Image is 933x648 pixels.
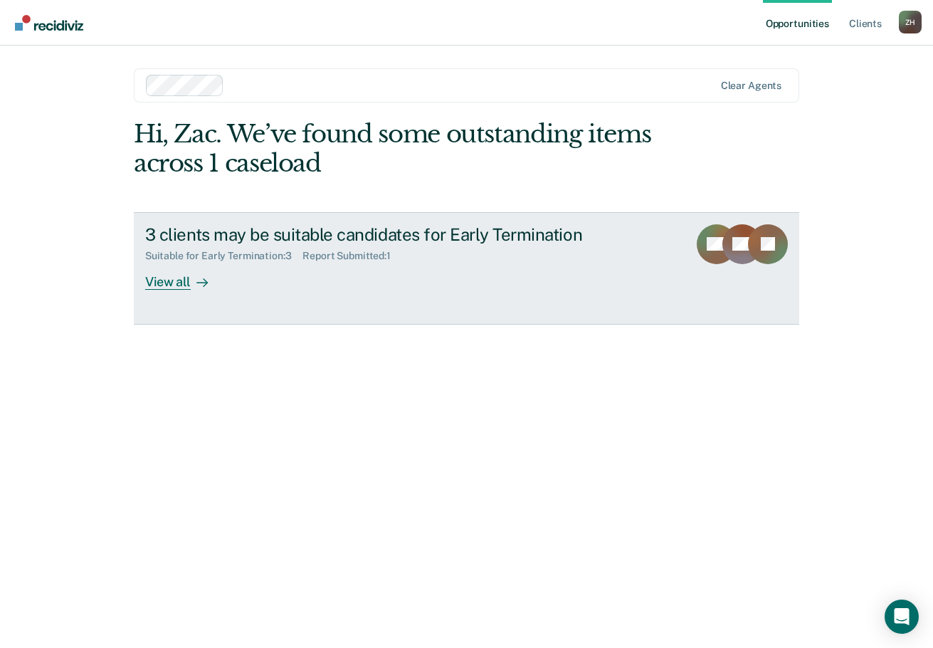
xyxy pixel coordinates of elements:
a: 3 clients may be suitable candidates for Early TerminationSuitable for Early Termination:3Report ... [134,212,799,325]
div: Report Submitted : 1 [302,250,402,262]
div: Clear agents [721,80,781,92]
img: Recidiviz [15,15,83,31]
div: View all [145,262,225,290]
div: Open Intercom Messenger [885,600,919,634]
div: Z H [899,11,922,33]
div: Hi, Zac. We’ve found some outstanding items across 1 caseload [134,120,666,178]
div: Suitable for Early Termination : 3 [145,250,303,262]
div: 3 clients may be suitable candidates for Early Termination [145,224,645,245]
button: Profile dropdown button [899,11,922,33]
